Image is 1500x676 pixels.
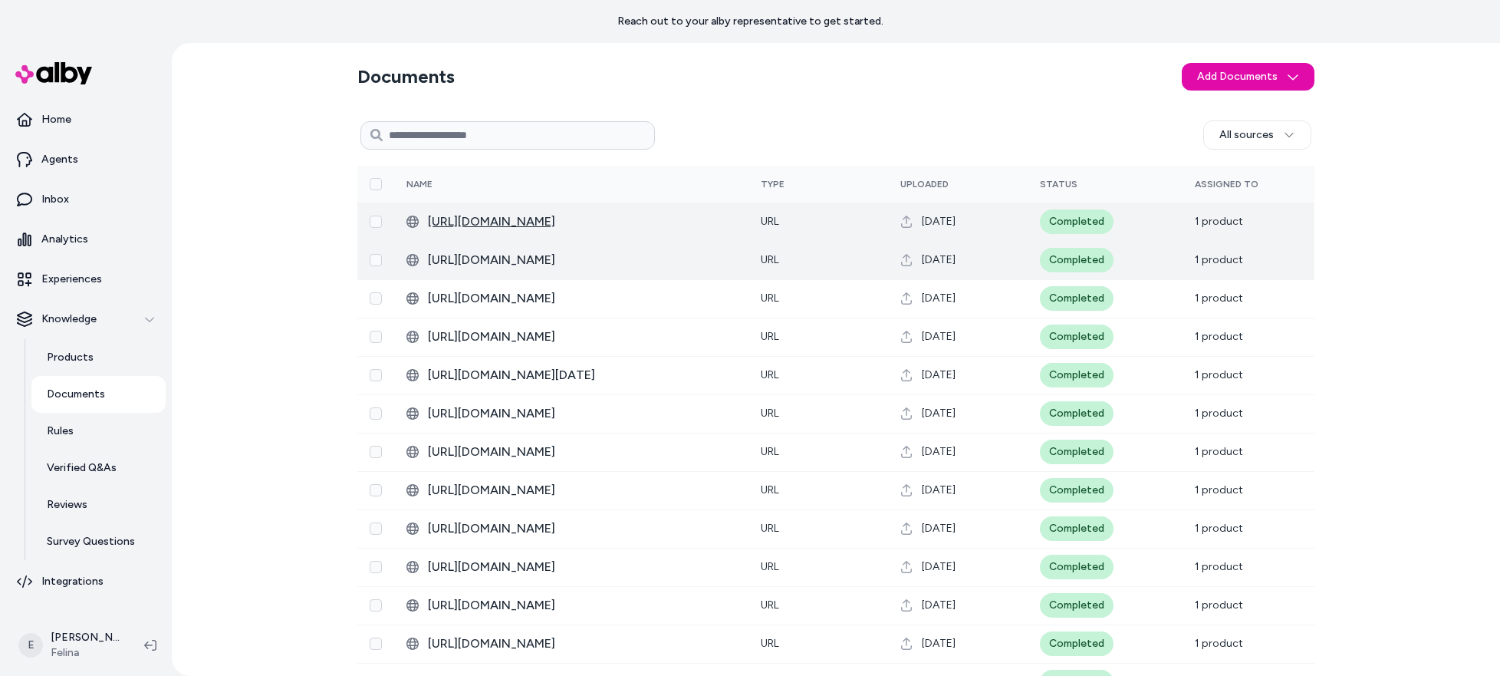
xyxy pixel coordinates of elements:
span: [URL][DOMAIN_NAME] [428,328,736,346]
span: URL [761,253,779,266]
p: Documents [47,387,105,402]
a: Home [6,101,166,138]
span: 1 product [1195,407,1243,420]
span: 1 product [1195,330,1243,343]
div: a-halloween-to-remember.html [406,366,736,384]
span: 1 product [1195,637,1243,650]
a: Integrations [6,563,166,600]
span: URL [761,215,779,228]
div: fitbyfelina-3.html [406,481,736,500]
p: Experiences [41,272,102,287]
p: Integrations [41,574,104,589]
span: 1 product [1195,215,1243,228]
span: Assigned To [1195,179,1258,190]
p: [PERSON_NAME] [51,630,120,645]
a: Products [31,339,166,376]
div: Completed [1040,593,1113,618]
img: alby Logo [15,62,92,84]
button: Select row [370,407,382,420]
div: Completed [1040,516,1113,541]
a: Inbox [6,181,166,218]
div: holiday-gift-guide.html [406,596,736,615]
span: 1 product [1195,445,1243,458]
button: Select row [370,254,382,266]
button: Select all [370,178,382,190]
h2: Documents [357,64,455,89]
span: [DATE] [922,598,956,613]
span: 1 product [1195,253,1243,266]
p: Verified Q&As [47,460,117,476]
span: [URL][DOMAIN_NAME] [428,289,736,308]
span: URL [761,483,779,496]
p: Agents [41,152,78,167]
span: [URL][DOMAIN_NAME] [428,596,736,615]
span: 1 product [1195,599,1243,612]
span: 1 product [1195,292,1243,305]
span: [DATE] [922,252,956,268]
span: [DATE] [922,368,956,383]
span: URL [761,368,779,381]
p: Reach out to your alby representative to get started. [617,14,883,29]
button: All sources [1203,120,1311,150]
a: Agents [6,141,166,178]
span: Status [1040,179,1077,190]
div: Completed [1040,209,1113,234]
span: E [18,633,43,658]
span: [URL][DOMAIN_NAME] [428,558,736,576]
span: [URL][DOMAIN_NAME] [428,404,736,423]
span: 1 product [1195,560,1243,573]
span: 1 product [1195,522,1243,535]
span: [DATE] [922,214,956,229]
div: get-it-in-every-color.html [406,519,736,538]
span: [URL][DOMAIN_NAME] [428,213,736,231]
span: [DATE] [922,444,956,460]
span: URL [761,445,779,458]
p: Knowledge [41,312,97,327]
button: Select row [370,638,382,650]
div: Completed [1040,555,1113,579]
p: Analytics [41,232,88,247]
button: E[PERSON_NAME]Felina [9,621,132,670]
div: Completed [1040,478,1113,503]
button: Select row [370,216,382,228]
span: URL [761,407,779,420]
a: Analytics [6,221,166,258]
a: Rules [31,413,166,450]
button: Select row [370,599,382,612]
div: felina-fit-guide.html [406,443,736,461]
div: bridal-fashion.html [406,289,736,308]
span: [URL][DOMAIN_NAME] [428,251,736,269]
span: [URL][DOMAIN_NAME] [428,443,736,461]
a: Reviews [31,486,166,523]
span: [URL][DOMAIN_NAME] [428,635,736,653]
span: [DATE] [922,521,956,536]
span: All sources [1219,127,1274,143]
button: Knowledge [6,301,166,338]
a: Experiences [6,261,166,298]
div: our-number-1-panty.html [406,558,736,576]
button: Select row [370,446,382,458]
a: Survey Questions [31,523,166,560]
span: URL [761,292,779,305]
p: Inbox [41,192,69,207]
div: layering-leggings.html [406,251,736,269]
a: Documents [31,376,166,413]
button: Select row [370,292,382,305]
span: [URL][DOMAIN_NAME] [428,519,736,538]
span: Type [761,179,785,190]
div: welcome-to-felina.html [406,213,736,231]
span: [DATE] [922,636,956,651]
span: [URL][DOMAIN_NAME] [428,481,736,500]
span: [DATE] [922,329,956,345]
p: Home [41,112,71,127]
p: Products [47,350,94,365]
span: [URL][DOMAIN_NAME][DATE] [428,366,736,384]
span: 1 product [1195,368,1243,381]
div: Completed [1040,248,1113,272]
p: Rules [47,424,74,439]
div: Completed [1040,631,1113,656]
div: Name [406,178,521,190]
span: 1 product [1195,483,1243,496]
span: [DATE] [922,483,956,498]
div: Completed [1040,401,1113,426]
